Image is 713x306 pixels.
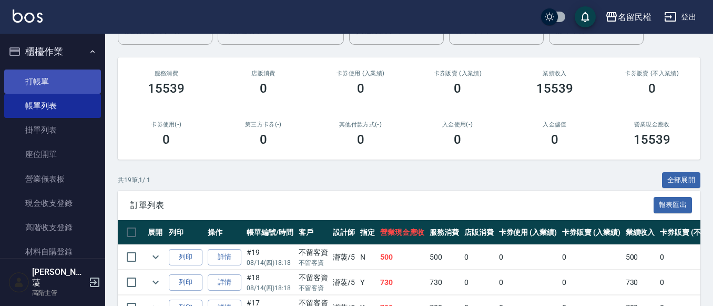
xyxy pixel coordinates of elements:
h3: 15539 [148,81,185,96]
a: 現金收支登錄 [4,191,101,215]
img: Person [8,272,29,293]
h3: 0 [551,132,558,147]
button: save [575,6,596,27]
th: 設計師 [330,220,358,245]
h3: 0 [357,81,364,96]
h5: [PERSON_NAME]蓤 [32,267,86,288]
p: 08/14 (四) 18:18 [247,283,293,293]
td: 0 [559,245,623,270]
h3: 0 [454,132,461,147]
div: 名留民權 [618,11,651,24]
h3: 0 [648,81,656,96]
th: 列印 [166,220,205,245]
th: 帳單編號/時間 [244,220,296,245]
th: 卡券使用 (入業績) [496,220,560,245]
div: 不留客資 [299,247,328,258]
th: 卡券販賣 (入業績) [559,220,623,245]
img: Logo [13,9,43,23]
a: 掛單列表 [4,118,101,142]
h3: 15539 [634,132,670,147]
h2: 第三方卡券(-) [228,121,300,128]
th: 業績收入 [623,220,658,245]
button: expand row [148,274,164,290]
p: 不留客資 [299,283,328,293]
a: 材料自購登錄 [4,240,101,264]
div: 不留客資 [299,272,328,283]
td: 瀞蓤 /5 [330,245,358,270]
td: 0 [462,245,496,270]
a: 詳情 [208,274,241,291]
button: 全部展開 [662,172,701,189]
h3: 0 [454,81,461,96]
td: 500 [378,245,427,270]
p: 08/14 (四) 18:18 [247,258,293,268]
button: 列印 [169,274,202,291]
td: 730 [623,270,658,295]
td: N [358,245,378,270]
h2: 店販消費 [228,70,300,77]
p: 共 19 筆, 1 / 1 [118,175,150,185]
p: 不留客資 [299,258,328,268]
td: 0 [559,270,623,295]
h2: 營業現金應收 [616,121,688,128]
h2: 卡券販賣 (不入業績) [616,70,688,77]
td: 0 [462,270,496,295]
th: 服務消費 [427,220,462,245]
th: 店販消費 [462,220,496,245]
td: Y [358,270,378,295]
td: 500 [427,245,462,270]
th: 客戶 [296,220,331,245]
td: #19 [244,245,296,270]
h2: 業績收入 [519,70,591,77]
h3: 0 [357,132,364,147]
td: #18 [244,270,296,295]
h3: 0 [260,81,267,96]
a: 報表匯出 [654,200,692,210]
h2: 卡券使用(-) [130,121,202,128]
button: 報表匯出 [654,197,692,213]
h3: 服務消費 [130,70,202,77]
h2: 卡券使用 (入業績) [324,70,396,77]
h2: 卡券販賣 (入業績) [422,70,494,77]
a: 高階收支登錄 [4,215,101,240]
h2: 入金使用(-) [422,121,494,128]
button: 列印 [169,249,202,265]
h3: 0 [162,132,170,147]
h3: 0 [260,132,267,147]
td: 730 [378,270,427,295]
p: 高階主管 [32,288,86,298]
button: 名留民權 [601,6,656,28]
th: 展開 [145,220,166,245]
td: 730 [427,270,462,295]
button: expand row [148,249,164,265]
a: 打帳單 [4,70,101,94]
a: 詳情 [208,249,241,265]
th: 營業現金應收 [378,220,427,245]
span: 訂單列表 [130,200,654,211]
button: 櫃檯作業 [4,38,101,65]
a: 座位開單 [4,142,101,166]
a: 營業儀表板 [4,167,101,191]
td: 0 [496,245,560,270]
th: 指定 [358,220,378,245]
h2: 其他付款方式(-) [324,121,396,128]
td: 0 [496,270,560,295]
td: 瀞蓤 /5 [330,270,358,295]
td: 500 [623,245,658,270]
a: 帳單列表 [4,94,101,118]
h3: 15539 [536,81,573,96]
button: 登出 [660,7,700,27]
h2: 入金儲值 [519,121,591,128]
th: 操作 [205,220,244,245]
